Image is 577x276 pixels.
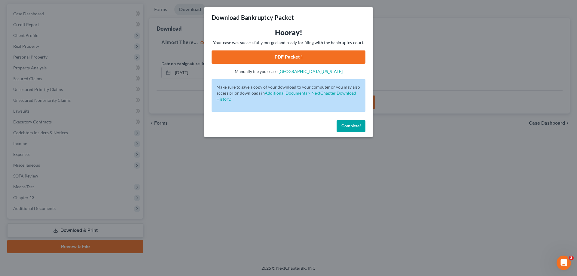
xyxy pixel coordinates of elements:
button: Complete! [337,120,365,132]
a: Additional Documents > NextChapter Download History. [216,90,356,102]
h3: Download Bankruptcy Packet [212,13,294,22]
a: PDF Packet 1 [212,50,365,64]
span: 3 [569,256,574,260]
h3: Hooray! [212,28,365,37]
iframe: Intercom live chat [557,256,571,270]
a: [GEOGRAPHIC_DATA][US_STATE] [279,69,343,74]
p: Make sure to save a copy of your download to your computer or you may also access prior downloads in [216,84,361,102]
p: Manually file your case: [212,68,365,74]
p: Your case was successfully merged and ready for filing with the bankruptcy court. [212,40,365,46]
span: Complete! [341,123,361,129]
